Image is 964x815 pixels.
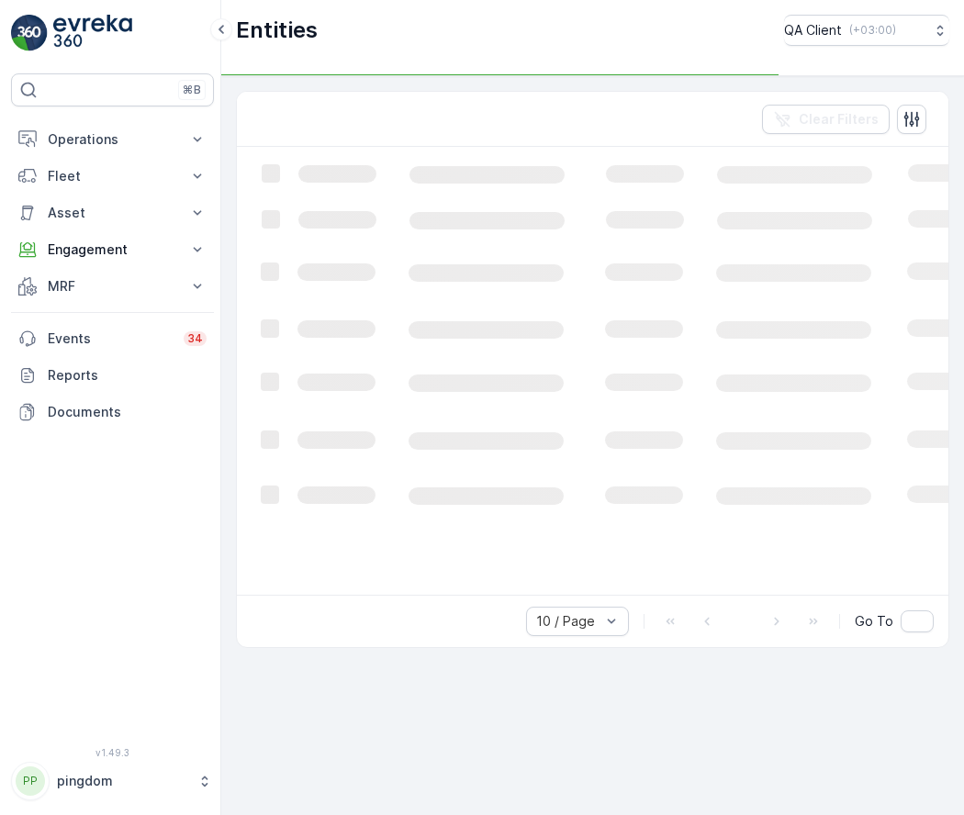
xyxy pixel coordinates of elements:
[48,130,177,149] p: Operations
[11,268,214,305] button: MRF
[236,16,318,45] p: Entities
[11,320,214,357] a: Events34
[48,167,177,185] p: Fleet
[48,366,207,385] p: Reports
[799,110,879,128] p: Clear Filters
[849,23,896,38] p: ( +03:00 )
[762,105,890,134] button: Clear Filters
[11,747,214,758] span: v 1.49.3
[11,762,214,800] button: PPpingdom
[48,204,177,222] p: Asset
[11,15,48,51] img: logo
[48,329,173,348] p: Events
[183,83,201,97] p: ⌘B
[11,195,214,231] button: Asset
[11,121,214,158] button: Operations
[784,15,949,46] button: QA Client(+03:00)
[16,766,45,796] div: PP
[48,277,177,296] p: MRF
[48,240,177,259] p: Engagement
[53,15,132,51] img: logo_light-DOdMpM7g.png
[57,772,188,790] p: pingdom
[11,394,214,430] a: Documents
[11,357,214,394] a: Reports
[784,21,842,39] p: QA Client
[11,158,214,195] button: Fleet
[187,331,203,346] p: 34
[48,403,207,421] p: Documents
[855,612,893,631] span: Go To
[11,231,214,268] button: Engagement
